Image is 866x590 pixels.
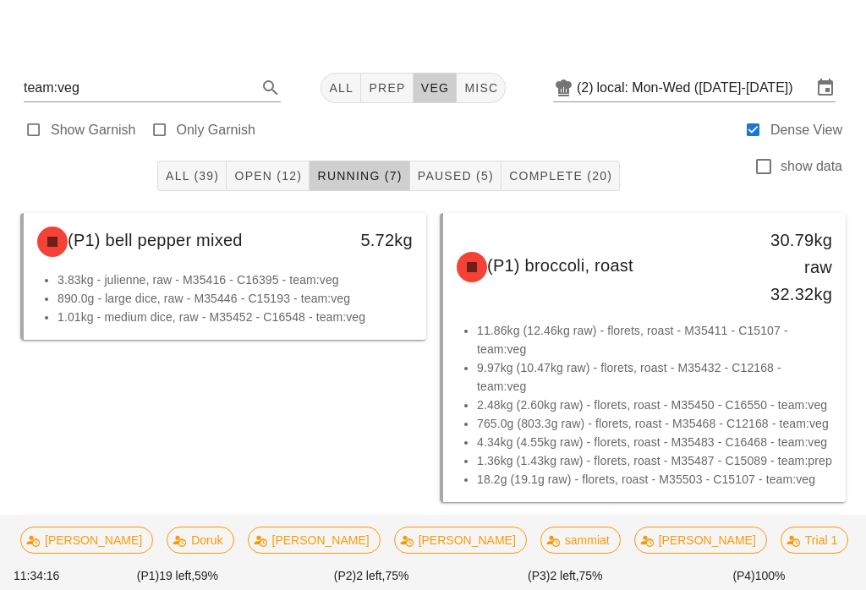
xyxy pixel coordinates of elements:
span: All (39) [165,169,219,183]
span: Trial 1 [792,527,837,553]
div: 5.72kg [334,227,413,254]
span: [PERSON_NAME] [259,527,370,553]
span: (P1) broccoli, roast [487,256,633,275]
label: Only Garnish [177,122,255,139]
span: [PERSON_NAME] [405,527,516,553]
span: prep [368,81,405,95]
label: Dense View [770,122,842,139]
span: [PERSON_NAME] [645,527,756,553]
span: 2 left, [356,569,385,582]
li: 3.83kg - julienne, raw - M35416 - C16395 - team:veg [58,270,413,289]
div: (P1) 59% [80,564,274,588]
li: 890.0g - large dice, raw - M35446 - C15193 - team:veg [58,289,413,308]
span: 19 left, [159,569,195,582]
button: misc [457,73,506,103]
label: show data [781,158,842,175]
li: 2.48kg (2.60kg raw) - florets, roast - M35450 - C16550 - team:veg [477,396,832,414]
button: prep [361,73,413,103]
button: Complete (20) [502,161,620,191]
span: All [328,81,354,95]
li: 1.36kg (1.43kg raw) - florets, roast - M35487 - C15089 - team:prep [477,451,832,470]
li: 1.01kg - medium dice, raw - M35452 - C16548 - team:veg [58,308,413,326]
label: Show Garnish [51,122,136,139]
div: (P3) 75% [469,564,662,588]
span: (P1) bell pepper mixed [68,231,243,249]
button: Running (7) [310,161,409,191]
span: 2 left, [550,569,578,582]
div: 30.79kg raw 32.32kg [754,227,832,308]
button: Open (12) [227,161,310,191]
button: All [321,73,361,103]
span: [PERSON_NAME] [31,527,142,553]
span: Doruk [178,527,222,553]
li: 18.2g (19.1g raw) - florets, roast - M35503 - C15107 - team:veg [477,470,832,489]
span: Paused (5) [417,169,494,183]
span: veg [420,81,450,95]
div: (P2) 75% [275,564,469,588]
span: sammiat [551,527,610,553]
li: 765.0g (803.3g raw) - florets, roast - M35468 - C12168 - team:veg [477,414,832,433]
div: (P4) 100% [662,564,856,588]
div: (2) [577,79,597,96]
span: Open (12) [233,169,302,183]
button: Paused (5) [410,161,502,191]
span: misc [463,81,498,95]
span: Complete (20) [508,169,612,183]
button: All (39) [157,161,227,191]
span: Running (7) [316,169,402,183]
li: 11.86kg (12.46kg raw) - florets, roast - M35411 - C15107 - team:veg [477,321,832,358]
li: 4.34kg (4.55kg raw) - florets, roast - M35483 - C16468 - team:veg [477,433,832,451]
div: 11:34:16 [10,564,80,588]
button: veg [414,73,458,103]
li: 9.97kg (10.47kg raw) - florets, roast - M35432 - C12168 - team:veg [477,358,832,396]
